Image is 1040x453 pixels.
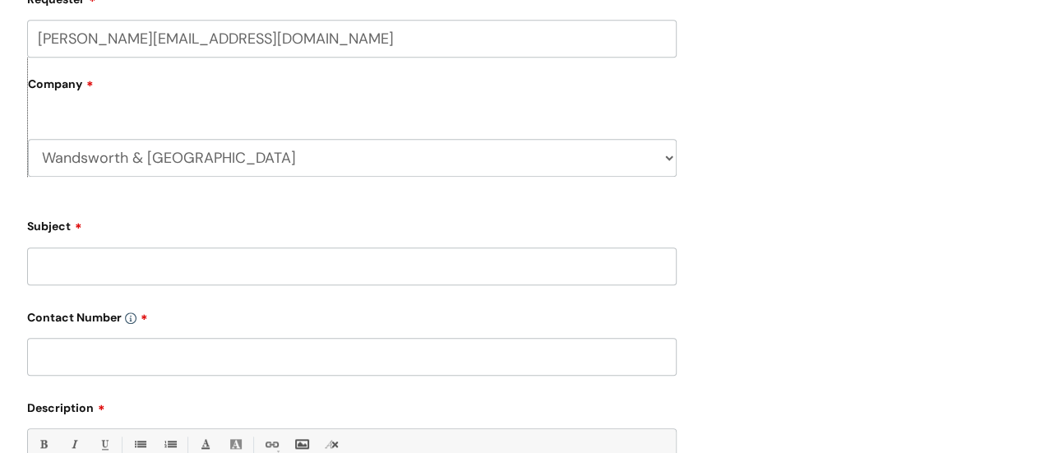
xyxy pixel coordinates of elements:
[27,305,677,325] label: Contact Number
[27,395,677,415] label: Description
[125,312,136,324] img: info-icon.svg
[28,72,677,109] label: Company
[27,214,677,233] label: Subject
[27,20,677,58] input: Email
